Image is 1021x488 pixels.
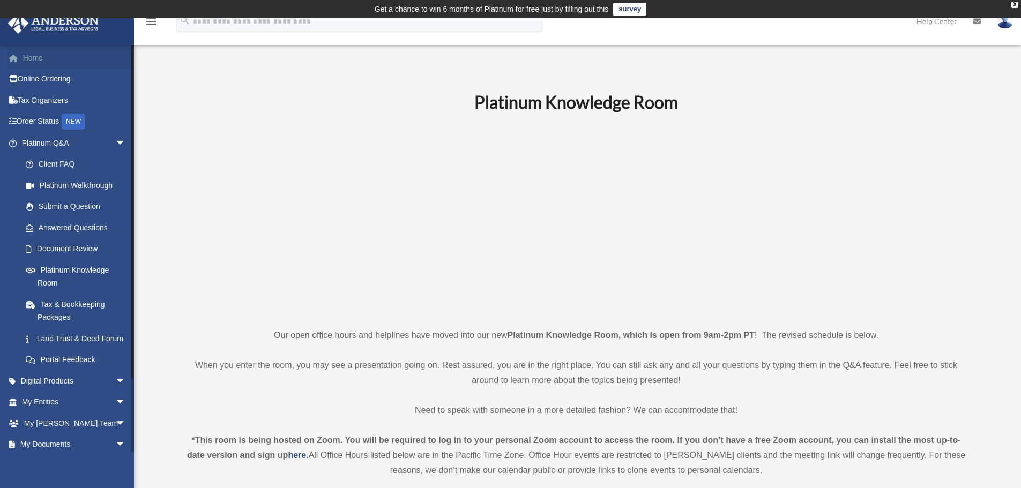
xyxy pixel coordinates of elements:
span: arrow_drop_down [115,434,137,456]
a: Tax & Bookkeeping Packages [15,294,142,328]
a: Portal Feedback [15,349,142,371]
p: When you enter the room, you may see a presentation going on. Rest assured, you are in the right ... [184,358,969,388]
span: arrow_drop_down [115,370,137,392]
a: Client FAQ [15,154,142,175]
div: Get a chance to win 6 months of Platinum for free just by filling out this [375,3,609,16]
a: My [PERSON_NAME] Teamarrow_drop_down [8,412,142,434]
img: Anderson Advisors Platinum Portal [5,13,102,34]
a: Online Ordering [8,69,142,90]
span: arrow_drop_down [115,132,137,154]
a: Platinum Knowledge Room [15,259,137,294]
a: Order StatusNEW [8,111,142,133]
strong: Platinum Knowledge Room, which is open from 9am-2pm PT [508,331,755,340]
b: Platinum Knowledge Room [474,92,678,112]
a: Tax Organizers [8,89,142,111]
p: Need to speak with someone in a more detailed fashion? We can accommodate that! [184,403,969,418]
p: Our open office hours and helplines have moved into our new ! The revised schedule is below. [184,328,969,343]
a: menu [145,19,158,28]
a: Answered Questions [15,217,142,238]
a: Document Review [15,238,142,260]
a: survey [613,3,646,16]
iframe: 231110_Toby_KnowledgeRoom [415,127,737,308]
a: My Entitiesarrow_drop_down [8,392,142,413]
i: search [179,14,191,26]
a: Digital Productsarrow_drop_down [8,370,142,392]
a: My Documentsarrow_drop_down [8,434,142,455]
a: Land Trust & Deed Forum [15,328,142,349]
a: here [288,451,306,460]
a: Platinum Q&Aarrow_drop_down [8,132,142,154]
a: Platinum Walkthrough [15,175,142,196]
strong: . [306,451,308,460]
div: close [1011,2,1018,8]
strong: *This room is being hosted on Zoom. You will be required to log in to your personal Zoom account ... [187,436,961,460]
span: arrow_drop_down [115,412,137,434]
div: NEW [62,114,85,130]
span: arrow_drop_down [115,392,137,414]
div: All Office Hours listed below are in the Pacific Time Zone. Office Hour events are restricted to ... [184,433,969,478]
a: Submit a Question [15,196,142,217]
img: User Pic [997,13,1013,29]
a: Home [8,47,142,69]
i: menu [145,15,158,28]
